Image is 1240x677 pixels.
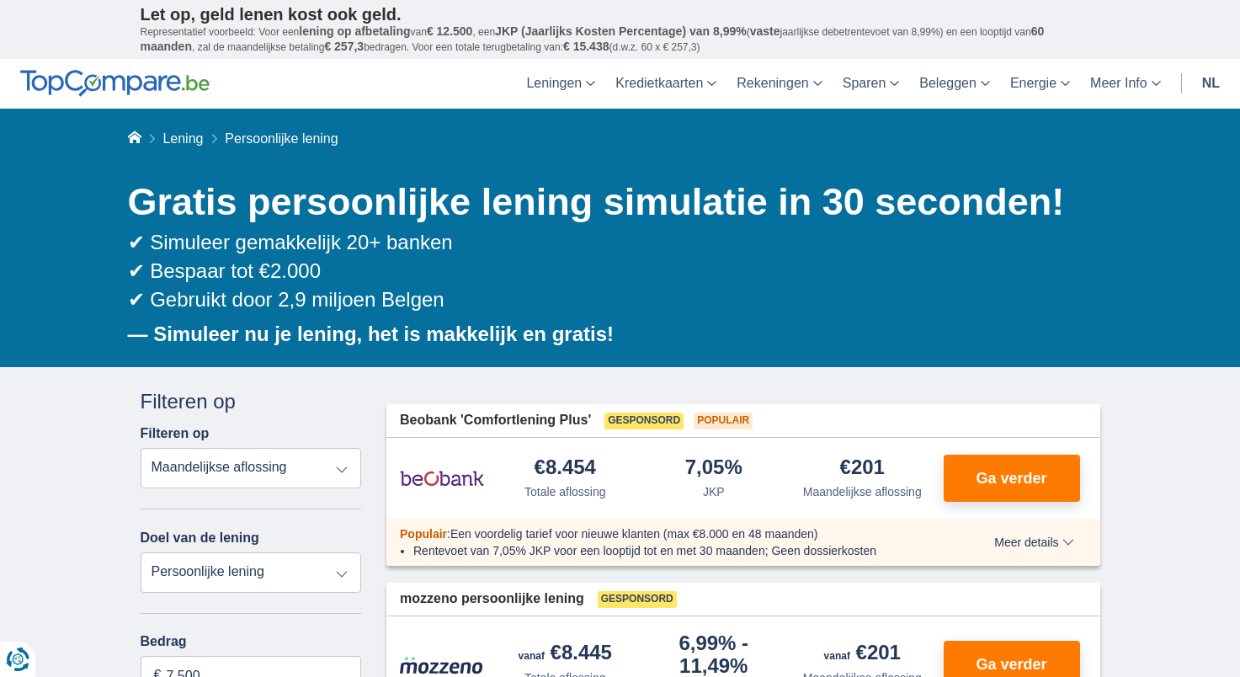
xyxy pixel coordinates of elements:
img: TopCompare [20,70,210,97]
div: Filteren op [141,387,362,416]
a: Rekeningen [726,59,832,109]
div: 7,05% [685,457,742,480]
span: lening op afbetaling [299,24,410,38]
a: Meer Info [1080,59,1171,109]
span: Een voordelig tarief voor nieuwe klanten (max €8.000 en 48 maanden) [450,527,818,541]
label: Doel van de lening [141,530,259,546]
div: €8.454 [535,457,596,480]
a: Kredietkaarten [605,59,726,109]
div: 6,99% [647,633,782,676]
span: € 15.438 [563,40,609,53]
span: Beobank 'Comfortlening Plus' [400,411,591,430]
span: Populair [694,413,753,429]
p: Representatief voorbeeld: Voor een van , een ( jaarlijkse debetrentevoet van 8,99%) en een loopti... [141,24,1100,55]
img: product.pl.alt Beobank [400,457,484,499]
a: Leningen [516,59,605,109]
a: Sparen [833,59,910,109]
span: Meer details [994,536,1073,548]
div: €201 [840,457,885,480]
h1: Gratis persoonlijke lening simulatie in 30 seconden! [128,176,1100,228]
div: : [386,525,946,542]
span: Persoonlijke lening [225,131,338,146]
button: Meer details [982,536,1086,549]
div: JKP [703,483,725,500]
a: nl [1192,59,1230,109]
span: 60 maanden [141,24,1045,53]
a: Lening [162,131,203,146]
span: € 12.500 [427,24,473,38]
span: JKP (Jaarlijks Kosten Percentage) van 8,99% [495,24,747,38]
span: mozzeno persoonlijke lening [400,589,584,609]
a: Home [128,131,141,146]
span: vaste [750,24,780,38]
div: ✔ Simuleer gemakkelijk 20+ banken ✔ Bespaar tot €2.000 ✔ Gebruikt door 2,9 miljoen Belgen [128,228,1100,315]
a: Energie [1000,59,1080,109]
b: — Simuleer nu je lening, het is makkelijk en gratis! [128,323,615,345]
a: Beleggen [909,59,1000,109]
div: €201 [824,642,901,666]
span: Gesponsord [604,413,684,429]
span: Gesponsord [598,591,677,608]
div: Totale aflossing [524,483,606,500]
label: Bedrag [141,634,362,649]
span: Populair [400,527,447,541]
span: € 257,3 [324,40,364,53]
img: product.pl.alt Mozzeno [400,656,484,674]
span: Ga verder [976,657,1046,672]
div: €8.445 [519,642,612,666]
div: Maandelijkse aflossing [803,483,922,500]
button: Ga verder [944,455,1080,502]
span: Ga verder [976,471,1046,486]
li: Rentevoet van 7,05% JKP voor een looptijd tot en met 30 maanden; Geen dossierkosten [413,542,933,559]
p: Let op, geld lenen kost ook geld. [141,4,1100,24]
label: Filteren op [141,426,210,441]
